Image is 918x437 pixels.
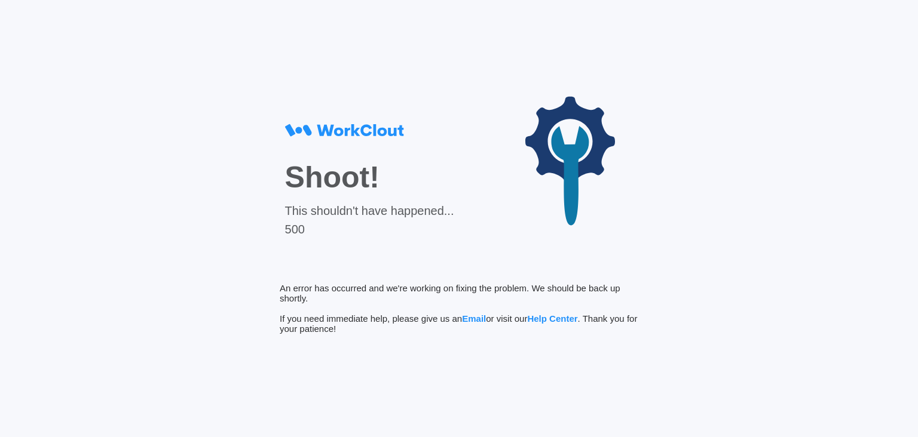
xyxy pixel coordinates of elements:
div: 500 [285,223,454,236]
span: Help Center [527,313,577,324]
div: This shouldn't have happened... [285,204,454,218]
div: An error has occurred and we're working on fixing the problem. We should be back up shortly. If y... [280,283,638,334]
span: Email [462,313,486,324]
div: Shoot! [285,160,454,195]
